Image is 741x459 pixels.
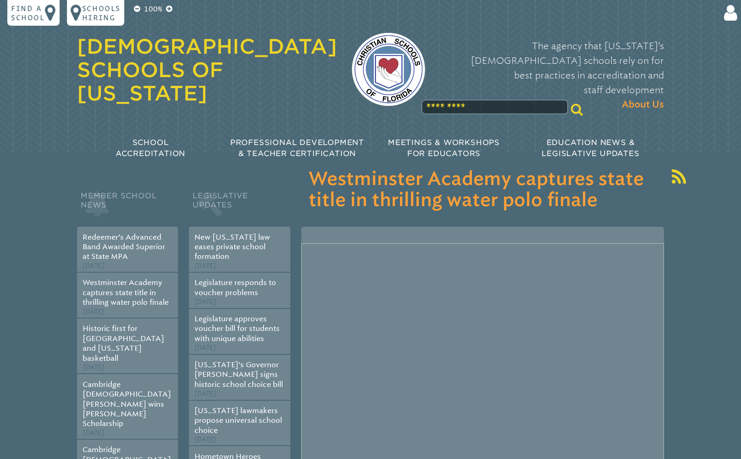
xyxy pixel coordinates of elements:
[189,189,290,227] h2: Legislative Updates
[309,169,657,211] h3: Westminster Academy captures state title in thrilling water polo finale
[77,34,337,105] a: [DEMOGRAPHIC_DATA] Schools of [US_STATE]
[388,138,500,158] span: Meetings & Workshops for Educators
[83,233,165,261] a: Redeemer’s Advanced Band Awarded Superior at State MPA
[194,233,270,261] a: New [US_STATE] law eases private school formation
[352,33,425,106] img: csf-logo-web-colors.png
[83,429,104,437] span: [DATE]
[194,314,280,343] a: Legislature approves voucher bill for students with unique abilities
[194,390,216,397] span: [DATE]
[542,138,639,158] span: Education News & Legislative Updates
[116,138,185,158] span: School Accreditation
[83,278,169,307] a: Westminster Academy captures state title in thrilling water polo finale
[77,189,178,227] h2: Member School News
[194,406,282,435] a: [US_STATE] lawmakers propose universal school choice
[83,380,171,428] a: Cambridge [DEMOGRAPHIC_DATA][PERSON_NAME] wins [PERSON_NAME] Scholarship
[194,344,216,352] span: [DATE]
[194,298,216,306] span: [DATE]
[230,138,364,158] span: Professional Development & Teacher Certification
[142,4,164,15] p: 100%
[194,278,276,297] a: Legislature responds to voucher problems
[194,262,216,270] span: [DATE]
[83,308,104,316] span: [DATE]
[622,97,664,112] span: About Us
[194,360,283,389] a: [US_STATE]’s Governor [PERSON_NAME] signs historic school choice bill
[82,4,121,22] p: Schools Hiring
[83,262,104,270] span: [DATE]
[11,4,45,22] p: Find a school
[194,436,216,443] span: [DATE]
[83,364,104,371] span: [DATE]
[83,324,164,362] a: Historic first for [GEOGRAPHIC_DATA] and [US_STATE] basketball
[440,39,664,112] p: The agency that [US_STATE]’s [DEMOGRAPHIC_DATA] schools rely on for best practices in accreditati...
